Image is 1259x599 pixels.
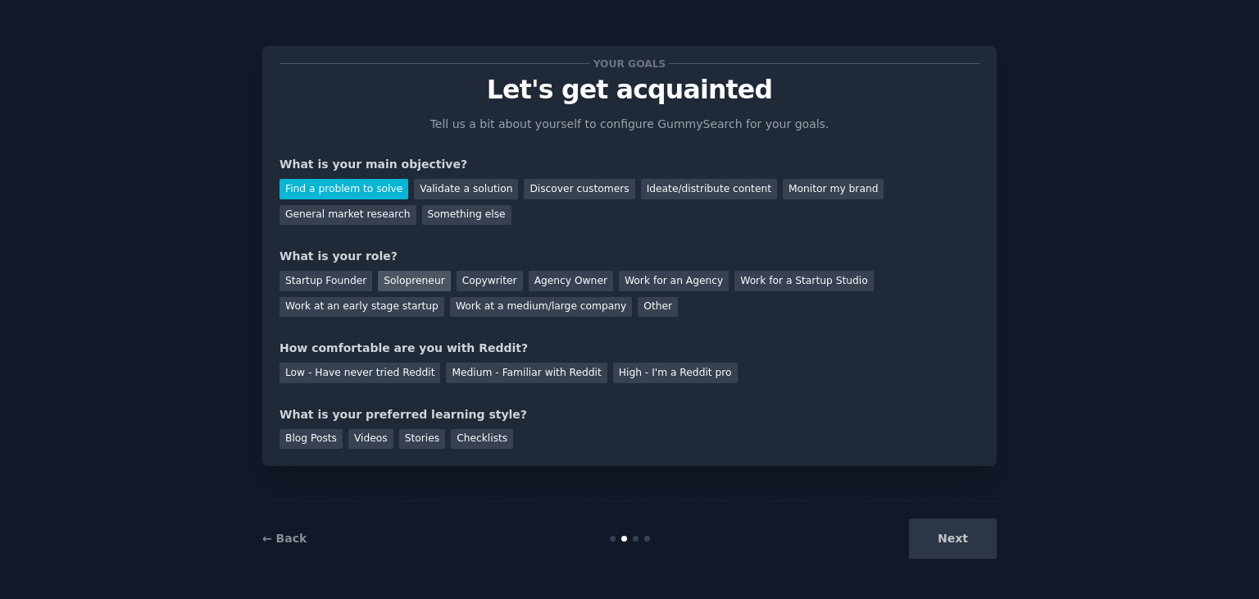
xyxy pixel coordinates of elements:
div: Videos [348,429,393,450]
div: Startup Founder [280,271,372,291]
div: Other [638,297,678,318]
p: Tell us a bit about yourself to configure GummySearch for your goals. [423,116,836,133]
div: Copywriter [457,271,523,291]
div: Ideate/distribute content [641,179,777,199]
div: Medium - Familiar with Reddit [446,363,607,383]
div: Checklists [451,429,513,450]
div: Work for a Startup Studio [734,271,873,291]
div: What is your main objective? [280,156,979,173]
div: Monitor my brand [783,179,884,199]
div: Work for an Agency [619,271,729,291]
div: Blog Posts [280,429,343,450]
div: What is your preferred learning style? [280,406,979,423]
p: Let's get acquainted [280,75,979,104]
span: Your goals [590,55,669,72]
div: Validate a solution [414,179,518,199]
a: ← Back [262,532,307,545]
div: High - I'm a Reddit pro [613,363,738,383]
div: Work at a medium/large company [450,297,632,318]
div: Stories [399,429,445,450]
div: How comfortable are you with Reddit? [280,340,979,357]
div: Something else [422,205,511,226]
div: Solopreneur [378,271,450,291]
div: Low - Have never tried Reddit [280,363,440,383]
div: Agency Owner [529,271,613,291]
div: General market research [280,205,416,226]
div: What is your role? [280,248,979,265]
div: Work at an early stage startup [280,297,444,318]
div: Discover customers [524,179,634,199]
div: Find a problem to solve [280,179,408,199]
